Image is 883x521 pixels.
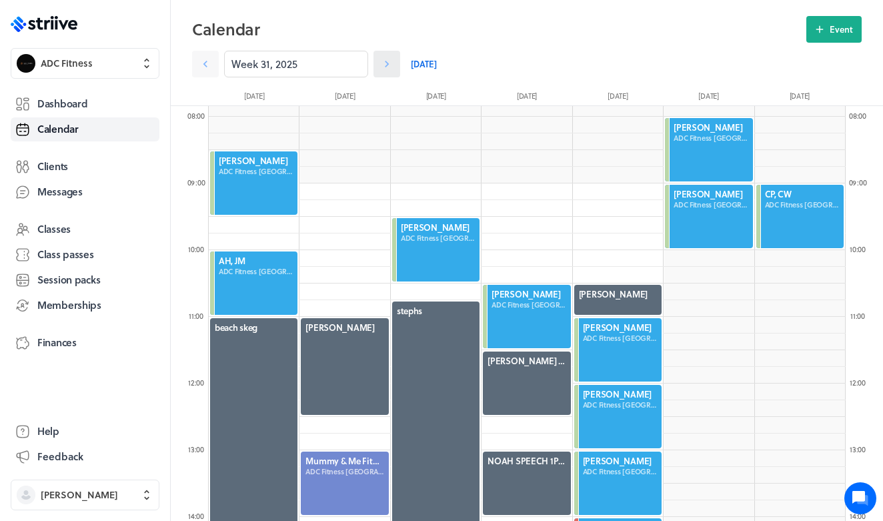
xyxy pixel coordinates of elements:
div: 11 [844,311,871,321]
div: 10 [183,244,209,254]
a: Messages [11,180,159,204]
input: Search articles [39,229,238,256]
div: 14 [183,511,209,521]
a: Clients [11,155,159,179]
span: Memberships [37,298,101,312]
a: Classes [11,217,159,241]
div: 12 [844,378,871,388]
div: 13 [844,444,871,454]
span: :00 [195,444,204,455]
div: [DATE] [299,91,390,105]
button: Event [806,16,862,43]
div: 08 [844,111,871,121]
span: :00 [195,177,205,188]
span: Messages [37,185,83,199]
span: Session packs [37,273,100,287]
span: :00 [857,110,866,121]
span: Calendar [37,122,79,136]
button: Feedback [11,445,159,469]
span: Event [830,23,853,35]
h1: Hi [PERSON_NAME] [20,65,247,86]
span: :00 [195,110,205,121]
button: [PERSON_NAME] [11,480,159,510]
span: :00 [856,310,865,322]
div: 12 [183,378,209,388]
div: [DATE] [572,91,663,105]
div: [DATE] [754,91,845,105]
div: 10 [844,244,871,254]
div: [DATE] [663,91,754,105]
span: Clients [37,159,68,173]
img: ADC Fitness [17,54,35,73]
div: 09 [844,177,871,187]
div: 11 [183,311,209,321]
span: :00 [856,444,866,455]
a: Class passes [11,243,159,267]
p: Find an answer quickly [18,207,249,223]
span: :00 [856,243,866,255]
a: Dashboard [11,92,159,116]
a: Finances [11,331,159,355]
div: [DATE] [391,91,482,105]
span: Finances [37,336,77,350]
span: :00 [857,177,866,188]
a: [DATE] [411,51,437,77]
input: YYYY-M-D [224,51,368,77]
span: Class passes [37,247,94,262]
div: 09 [183,177,209,187]
span: :00 [856,377,866,388]
iframe: gist-messenger-bubble-iframe [844,482,876,514]
a: Calendar [11,117,159,141]
span: New conversation [86,163,160,174]
span: :00 [194,310,203,322]
span: :00 [195,377,204,388]
span: Classes [37,222,71,236]
span: Help [37,424,59,438]
span: [PERSON_NAME] [41,488,118,502]
span: ADC Fitness [41,57,93,70]
button: New conversation [21,155,246,182]
button: ADC FitnessADC Fitness [11,48,159,79]
h2: Calendar [192,16,806,43]
a: Help [11,420,159,444]
div: [DATE] [482,91,572,105]
div: 13 [183,444,209,454]
span: Feedback [37,450,83,464]
h2: We're here to help. Ask us anything! [20,89,247,131]
span: Dashboard [37,97,87,111]
a: Memberships [11,294,159,318]
span: :00 [195,243,204,255]
div: [DATE] [209,91,299,105]
a: Session packs [11,268,159,292]
div: 14 [844,511,871,521]
div: 08 [183,111,209,121]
